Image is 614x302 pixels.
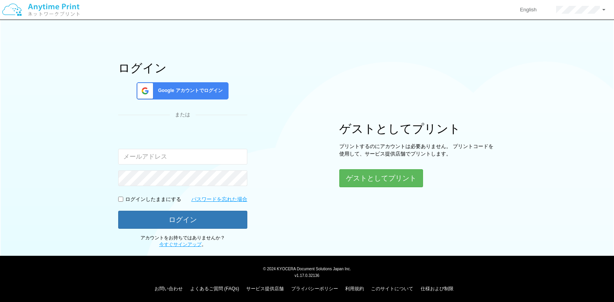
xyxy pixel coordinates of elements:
span: Google アカウントでログイン [155,87,223,94]
a: プライバシーポリシー [291,286,338,291]
a: お問い合わせ [155,286,183,291]
span: © 2024 KYOCERA Document Solutions Japan Inc. [263,266,351,271]
span: v1.17.0.32136 [295,273,319,278]
p: アカウントをお持ちではありませんか？ [118,235,247,248]
a: 仕様および制限 [421,286,454,291]
span: 。 [159,242,206,247]
a: 今すぐサインアップ [159,242,202,247]
input: メールアドレス [118,149,247,165]
a: よくあるご質問 (FAQs) [190,286,239,291]
a: パスワードを忘れた場合 [191,196,247,203]
p: プリントするのにアカウントは必要ありません。 プリントコードを使用して、サービス提供店舗でプリントします。 [339,143,496,157]
a: このサイトについて [371,286,413,291]
div: または [118,111,247,119]
button: ゲストとしてプリント [339,169,423,187]
button: ログイン [118,211,247,229]
p: ログインしたままにする [125,196,181,203]
a: 利用規約 [345,286,364,291]
h1: ログイン [118,61,247,74]
a: サービス提供店舗 [246,286,284,291]
h1: ゲストとしてプリント [339,122,496,135]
